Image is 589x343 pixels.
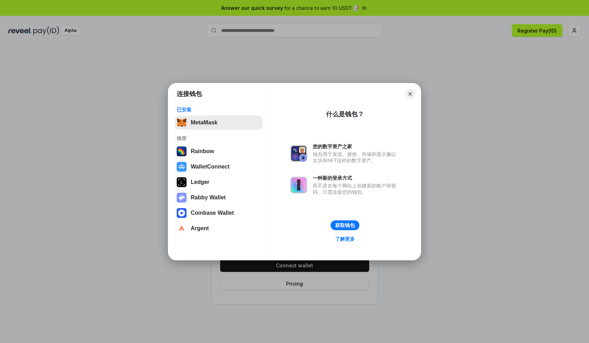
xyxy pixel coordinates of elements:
[313,183,400,195] div: 而不是在每个网站上创建新的账户和密码，只需连接您的钱包。
[191,164,230,170] div: WalletConnect
[313,143,400,150] div: 您的数字资产之家
[335,236,355,242] div: 了解更多
[331,220,359,230] button: 获取钱包
[177,90,202,98] h1: 连接钱包
[177,177,187,187] img: svg+xml,%3Csvg%20xmlns%3D%22http%3A%2F%2Fwww.w3.org%2F2000%2Fsvg%22%20width%3D%2228%22%20height%3...
[191,148,214,155] div: Rainbow
[326,110,364,118] div: 什么是钱包？
[191,179,209,185] div: Ledger
[175,116,263,130] button: MetaMask
[177,146,187,156] img: svg+xml,%3Csvg%20width%3D%22120%22%20height%3D%22120%22%20viewBox%3D%220%200%20120%20120%22%20fil...
[331,234,359,243] a: 了解更多
[177,162,187,172] img: svg+xml,%3Csvg%20width%3D%2228%22%20height%3D%2228%22%20viewBox%3D%220%200%2028%2028%22%20fill%3D...
[191,119,217,126] div: MetaMask
[177,107,260,113] div: 已安装
[175,160,263,174] button: WalletConnect
[175,191,263,205] button: Rabby Wallet
[313,175,400,181] div: 一种新的登录方式
[335,222,355,228] div: 获取钱包
[177,135,260,142] div: 推荐
[290,177,307,193] img: svg+xml,%3Csvg%20xmlns%3D%22http%3A%2F%2Fwww.w3.org%2F2000%2Fsvg%22%20fill%3D%22none%22%20viewBox...
[175,175,263,189] button: Ledger
[191,194,226,201] div: Rabby Wallet
[175,221,263,235] button: Argent
[290,145,307,162] img: svg+xml,%3Csvg%20xmlns%3D%22http%3A%2F%2Fwww.w3.org%2F2000%2Fsvg%22%20fill%3D%22none%22%20viewBox...
[175,206,263,220] button: Coinbase Wallet
[191,225,209,232] div: Argent
[177,224,187,233] img: svg+xml,%3Csvg%20width%3D%2228%22%20height%3D%2228%22%20viewBox%3D%220%200%2028%2028%22%20fill%3D...
[191,210,234,216] div: Coinbase Wallet
[177,118,187,128] img: svg+xml,%3Csvg%20fill%3D%22none%22%20height%3D%2233%22%20viewBox%3D%220%200%2035%2033%22%20width%...
[177,208,187,218] img: svg+xml,%3Csvg%20width%3D%2228%22%20height%3D%2228%22%20viewBox%3D%220%200%2028%2028%22%20fill%3D...
[313,151,400,164] div: 钱包用于发送、接收、存储和显示像以太坊和NFT这样的数字资产。
[175,144,263,158] button: Rainbow
[405,89,415,99] button: Close
[177,193,187,203] img: svg+xml,%3Csvg%20xmlns%3D%22http%3A%2F%2Fwww.w3.org%2F2000%2Fsvg%22%20fill%3D%22none%22%20viewBox...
